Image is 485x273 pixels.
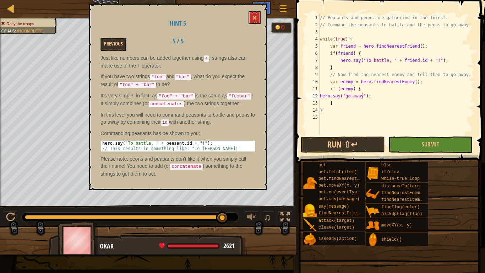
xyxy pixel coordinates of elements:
div: 13 [306,100,320,107]
div: 3 [306,28,320,36]
span: while-true loop [381,176,420,181]
span: Rally the troops. [7,21,36,26]
div: 14 [306,107,320,114]
span: if/else [381,170,399,175]
span: findNearestItem() [381,197,425,202]
div: 1 [306,14,320,21]
span: else [381,163,392,168]
div: 10 [306,78,320,85]
div: 0 [281,24,288,31]
div: 12 [306,92,320,100]
h2: 5 / 5 [156,38,200,45]
span: attack(target) [318,218,354,223]
span: distanceTo(target) [381,184,427,189]
span: pet [318,163,326,168]
code: concatenate [170,164,202,170]
code: "foo" + "bar" [118,82,156,88]
span: Incomplete [17,28,43,33]
button: ♫ [262,211,274,225]
p: If you have two strings and , what do you expect the result of to be? [100,73,255,89]
p: Please note, peons and peasants don't like it when you simply call their name! You need to add (o... [100,155,255,177]
img: portrait.png [366,233,380,247]
img: portrait.png [366,166,380,180]
span: cleave(target) [318,225,354,230]
span: isReady(action) [318,236,357,241]
p: Commanding peasants has be shown to you: [100,130,255,137]
span: pet.say(message) [318,197,359,202]
button: Ctrl + P: Play [4,211,18,225]
code: + [204,55,209,62]
code: concatenates [149,101,184,107]
img: portrait.png [303,204,317,218]
span: 2621 [223,241,235,250]
div: health: 2621 / 2621 [159,243,235,249]
span: pet.findNearestByType(type) [318,176,387,181]
div: 5 [306,43,320,50]
div: 9 [306,71,320,78]
div: 11 [306,85,320,92]
div: 6 [306,50,320,57]
span: pet.moveXY(x, y) [318,183,359,188]
div: 15 [306,114,320,121]
p: Just like numbers can be added together using , strings also can make use of the + operator. [100,54,255,69]
span: findNearestEnemy() [381,191,427,196]
div: 4 [306,36,320,43]
li: Rally the troops. [1,21,53,27]
span: : [15,28,17,33]
div: Team 'humans' has 0 gold. [271,22,291,33]
code: "foo" [150,74,167,80]
span: shield() [381,237,402,242]
code: "foobar" [227,93,251,100]
img: portrait.png [303,218,317,232]
span: Hints [256,4,267,11]
img: thang_avatar_frame.png [58,221,99,260]
button: Submit [388,136,473,153]
button: Previous [100,38,126,51]
code: "bar" [175,74,191,80]
div: 2 [306,21,320,28]
img: portrait.png [303,176,317,190]
code: "foo" + "bar" [157,93,195,100]
span: Submit [422,140,439,148]
span: Goals [1,28,15,33]
img: portrait.png [366,187,380,201]
span: pet.fetch(item) [318,170,357,175]
button: Adjust volume [245,211,259,225]
code: id [161,119,169,126]
span: findNearestFriend() [318,211,367,216]
img: portrait.png [366,205,380,218]
button: Toggle fullscreen [278,211,292,225]
span: findFlag(color) [381,205,420,210]
p: In this level you will need to command peasants to battle and peons to go away by combining their... [100,111,255,126]
div: 7 [306,57,320,64]
p: It's very simple, in fact, as is the same as ! It simply combines (or ) the two strings together. [100,92,255,108]
span: pickUpFlag(flag) [381,212,422,216]
div: Okar [100,242,240,251]
img: portrait.png [366,219,380,232]
img: portrait.png [303,232,317,246]
span: moveXY(x, y) [381,223,412,228]
span: Hint 5 [170,19,186,28]
span: ♫ [264,212,271,223]
span: pet.on(eventType, handler) [318,190,385,195]
div: 8 [306,64,320,71]
span: say(message) [318,204,349,209]
button: Run ⇧↵ [301,136,385,153]
button: Show game menu [274,1,292,18]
